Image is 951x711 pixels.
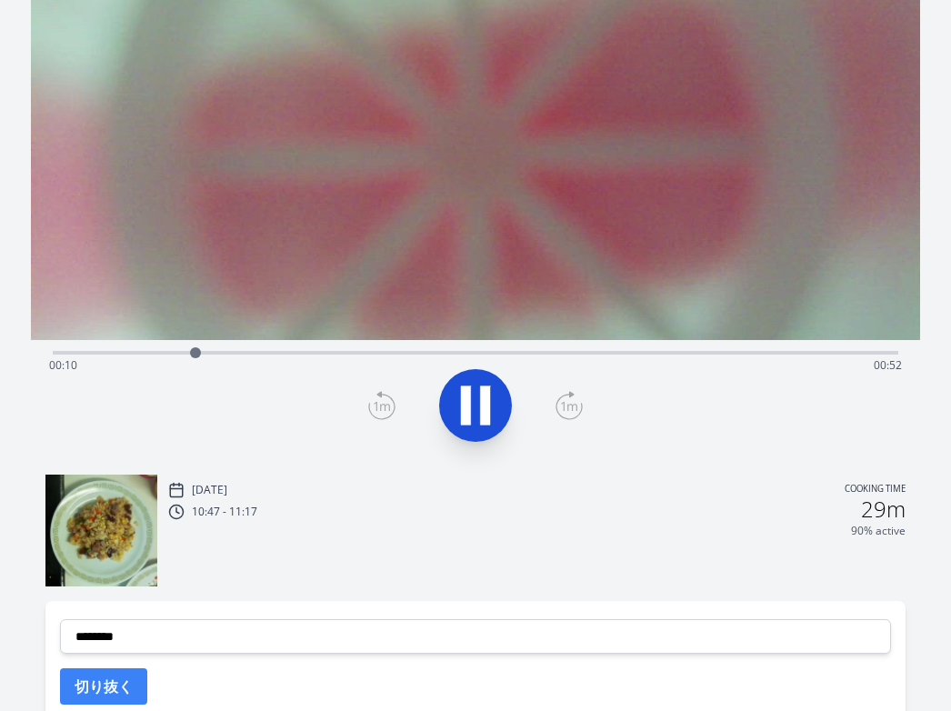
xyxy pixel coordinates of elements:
[45,475,157,586] img: 250925014837_thumb.jpeg
[851,524,906,538] p: 90% active
[845,482,906,498] p: Cooking time
[60,668,147,705] button: 切り抜く
[192,483,227,497] p: [DATE]
[874,357,902,373] span: 00:52
[192,505,257,519] p: 10:47 - 11:17
[49,357,77,373] span: 00:10
[861,498,906,520] h2: 29m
